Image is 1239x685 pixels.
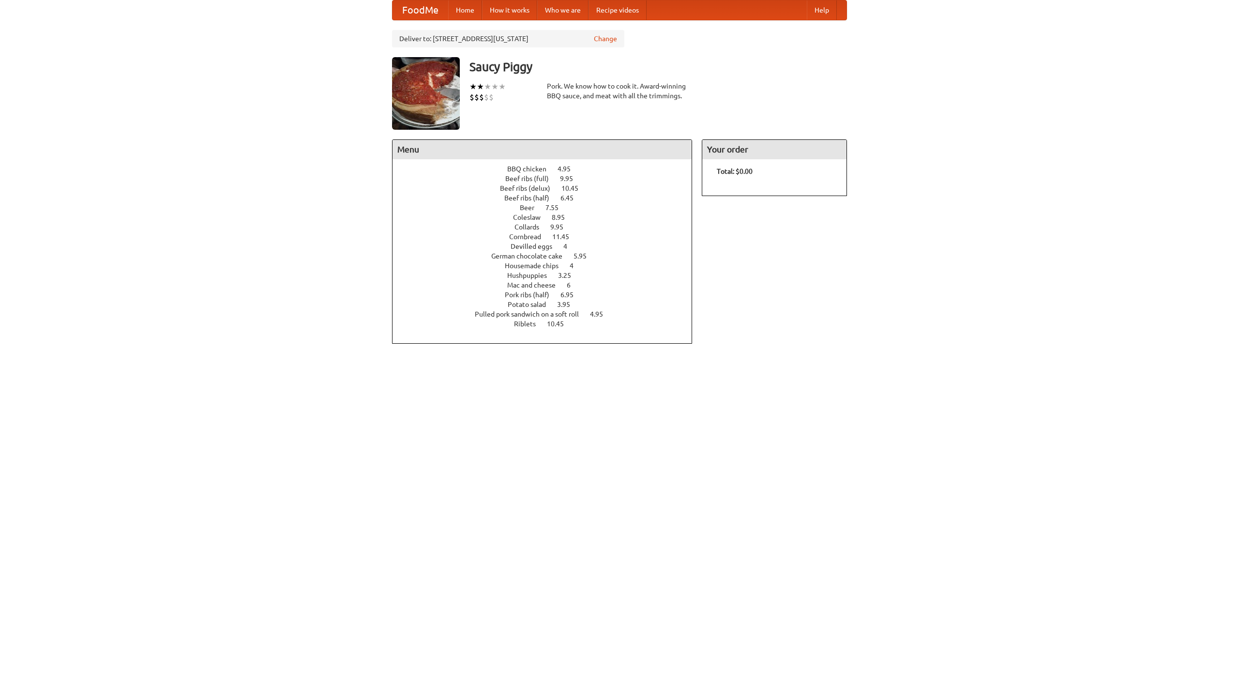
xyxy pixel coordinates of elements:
a: Coleslaw 8.95 [513,213,583,221]
a: Who we are [537,0,589,20]
li: $ [489,92,494,103]
span: 6 [567,281,580,289]
span: 10.45 [547,320,574,328]
h4: Your order [702,140,846,159]
span: Beef ribs (half) [504,194,559,202]
a: Beef ribs (full) 9.95 [505,175,591,183]
a: Help [807,0,837,20]
h4: Menu [393,140,692,159]
a: Riblets 10.45 [514,320,582,328]
a: Devilled eggs 4 [511,243,585,250]
span: 9.95 [550,223,573,231]
a: Recipe videos [589,0,647,20]
span: Coleslaw [513,213,550,221]
a: Hushpuppies 3.25 [507,272,589,279]
span: Hushpuppies [507,272,557,279]
span: Beef ribs (delux) [500,184,560,192]
span: 3.25 [558,272,581,279]
span: Cornbread [509,233,551,241]
a: Collards 9.95 [514,223,581,231]
span: Potato salad [508,301,556,308]
img: angular.jpg [392,57,460,130]
span: 8.95 [552,213,574,221]
span: 4.95 [590,310,613,318]
li: ★ [491,81,499,92]
li: ★ [484,81,491,92]
h3: Saucy Piggy [469,57,847,76]
li: ★ [477,81,484,92]
span: Pork ribs (half) [505,291,559,299]
span: Housemade chips [505,262,568,270]
b: Total: $0.00 [717,167,753,175]
li: $ [469,92,474,103]
a: Beef ribs (delux) 10.45 [500,184,596,192]
a: Mac and cheese 6 [507,281,589,289]
span: 4 [563,243,577,250]
a: Cornbread 11.45 [509,233,587,241]
div: Pork. We know how to cook it. Award-winning BBQ sauce, and meat with all the trimmings. [547,81,692,101]
span: 6.95 [560,291,583,299]
li: $ [484,92,489,103]
a: Beer 7.55 [520,204,576,212]
span: 6.45 [560,194,583,202]
a: FoodMe [393,0,448,20]
span: 4.95 [558,165,580,173]
span: Pulled pork sandwich on a soft roll [475,310,589,318]
span: Mac and cheese [507,281,565,289]
span: 3.95 [557,301,580,308]
a: Housemade chips 4 [505,262,591,270]
span: 9.95 [560,175,583,183]
span: Beer [520,204,544,212]
span: Devilled eggs [511,243,562,250]
a: Home [448,0,482,20]
span: 10.45 [561,184,588,192]
a: Potato salad 3.95 [508,301,588,308]
span: German chocolate cake [491,252,572,260]
li: $ [479,92,484,103]
li: ★ [499,81,506,92]
li: $ [474,92,479,103]
li: ★ [469,81,477,92]
a: How it works [482,0,537,20]
a: Beef ribs (half) 6.45 [504,194,591,202]
a: BBQ chicken 4.95 [507,165,589,173]
span: Collards [514,223,549,231]
span: 4 [570,262,583,270]
span: Riblets [514,320,545,328]
a: Pulled pork sandwich on a soft roll 4.95 [475,310,621,318]
a: Pork ribs (half) 6.95 [505,291,591,299]
span: 11.45 [552,233,579,241]
a: German chocolate cake 5.95 [491,252,604,260]
div: Deliver to: [STREET_ADDRESS][US_STATE] [392,30,624,47]
span: BBQ chicken [507,165,556,173]
span: Beef ribs (full) [505,175,559,183]
a: Change [594,34,617,44]
span: 5.95 [574,252,596,260]
span: 7.55 [545,204,568,212]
